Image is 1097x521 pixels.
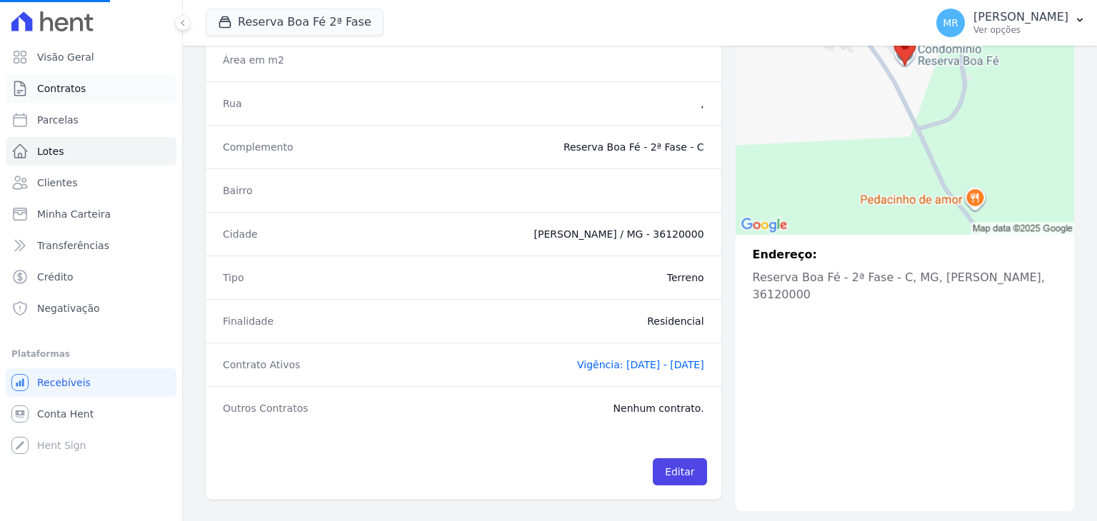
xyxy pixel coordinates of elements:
[6,263,176,291] a: Crédito
[223,314,376,328] dt: Finalidade
[577,359,704,370] a: Vigência: [DATE] - [DATE]
[223,53,376,67] dt: Área em m2
[6,200,176,228] a: Minha Carteira
[6,294,176,323] a: Negativação
[387,96,704,111] dd: ,
[37,407,94,421] span: Conta Hent
[223,401,376,415] dt: Outros Contratos
[11,345,171,363] div: Plataformas
[387,140,704,154] dd: Reserva Boa Fé - 2ª Fase - C
[653,458,706,485] a: Editar
[943,18,958,28] span: MR
[223,227,376,241] dt: Cidade
[37,375,91,390] span: Recebíveis
[206,9,384,36] button: Reserva Boa Fé 2ª Fase
[37,270,74,284] span: Crédito
[223,140,376,154] dt: Complemento
[37,301,100,315] span: Negativação
[37,50,94,64] span: Visão Geral
[753,246,1057,263] p: Endereço:
[37,238,109,253] span: Transferências
[6,231,176,260] a: Transferências
[925,3,1097,43] button: MR [PERSON_NAME] Ver opções
[6,43,176,71] a: Visão Geral
[6,368,176,397] a: Recebíveis
[37,144,64,158] span: Lotes
[6,168,176,197] a: Clientes
[387,270,704,285] dd: Terreno
[223,183,376,198] dt: Bairro
[973,10,1068,24] p: [PERSON_NAME]
[37,176,77,190] span: Clientes
[223,358,376,372] dt: Contrato Ativos
[387,401,704,415] dd: Nenhum contrato.
[6,74,176,103] a: Contratos
[753,269,1057,303] p: Reserva Boa Fé - 2ª Fase - C, MG, [PERSON_NAME], 36120000
[223,270,376,285] dt: Tipo
[37,207,111,221] span: Minha Carteira
[6,137,176,166] a: Lotes
[6,106,176,134] a: Parcelas
[973,24,1068,36] p: Ver opções
[387,314,704,328] dd: Residencial
[223,96,376,111] dt: Rua
[387,227,704,241] dd: [PERSON_NAME] / MG - 36120000
[37,113,79,127] span: Parcelas
[37,81,86,96] span: Contratos
[6,400,176,428] a: Conta Hent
